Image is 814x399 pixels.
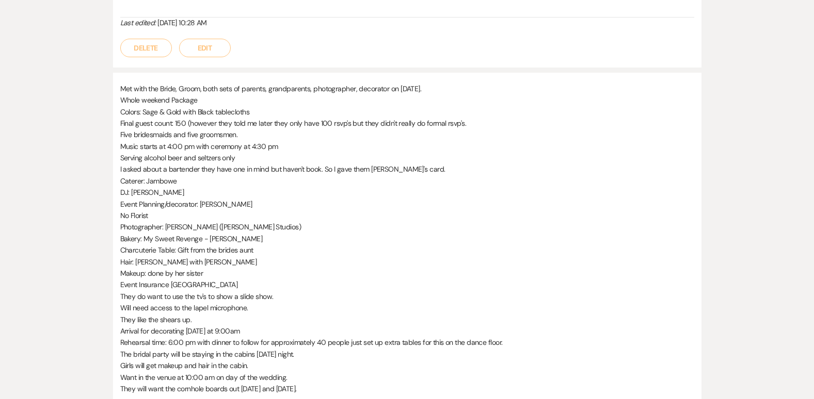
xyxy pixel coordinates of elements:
p: Girls will get makeup and hair in the cabin. [120,360,694,371]
p: Colors: Sage & Gold with Black tablecloths [120,106,694,118]
p: They do want to use the tv's to show a slide show. [120,291,694,302]
p: Five bridesmaids and five groomsmen. [120,129,694,140]
p: Event Insurance [GEOGRAPHIC_DATA] [120,279,694,290]
p: Will need access to the lapel microphone. [120,302,694,313]
button: Delete [120,39,172,57]
p: I asked about a bartender they have one in mind but haven't book. So I gave them [PERSON_NAME]'s ... [120,163,694,175]
p: Final guest count: 150 (however they told me later they only have 100 rsvp's but they didn't real... [120,118,694,129]
div: [DATE] 10:28 AM [120,18,694,28]
p: They will want the cornhole boards out [DATE] and [DATE]. [120,383,694,394]
p: Event Planning/decorator: [PERSON_NAME] [120,198,694,210]
p: Rehearsal time: 6:00 pm with dinner to follow for approximately 40 people just set up extra table... [120,337,694,348]
button: Edit [179,39,231,57]
p: Serving alcohol beer and seltzers only [120,152,694,163]
p: DJ: [PERSON_NAME] [120,187,694,198]
p: Music starts at 4:00 pm with ceremony at 4:30 pm [120,141,694,152]
p: The bridal party will be staying in the cabins [DATE] night. [120,348,694,360]
i: Last edited: [120,18,156,27]
p: Met with the Bride, Groom, both sets of parents, grandparents, photographer, decorator on [DATE]. [120,83,694,94]
p: Whole weekend Package [120,94,694,106]
p: They like the shears up. [120,314,694,325]
p: Want in the venue at 10:00 am on day of the wedding. [120,372,694,383]
p: Caterer: Jambowe [120,175,694,187]
p: No Florist [120,210,694,221]
p: Makeup: done by her sister [120,268,694,279]
p: Bakery: My Sweet Revenge - [PERSON_NAME] [120,233,694,244]
p: Charcuterie Table: Gift from the brides aunt [120,244,694,256]
p: Arrival for decorating [DATE] at 9:00am [120,325,694,337]
p: Hair: [PERSON_NAME] with [PERSON_NAME] [120,256,694,268]
p: Photographer: [PERSON_NAME] ([PERSON_NAME] Studios) [120,221,694,232]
